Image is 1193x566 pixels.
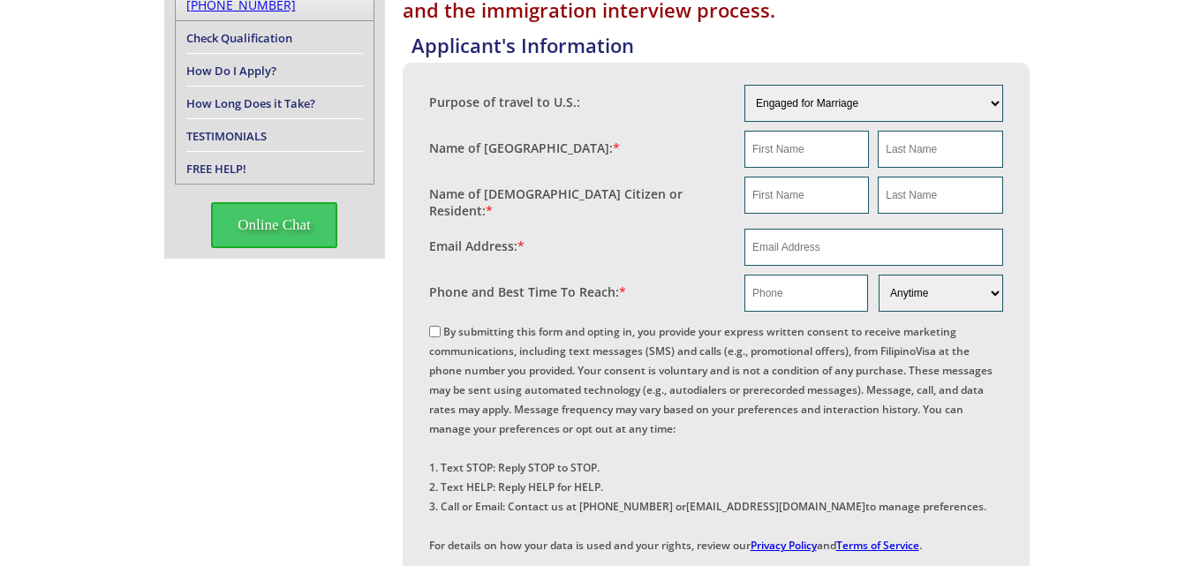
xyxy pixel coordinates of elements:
[744,275,868,312] input: Phone
[429,185,728,219] label: Name of [DEMOGRAPHIC_DATA] Citizen or Resident:
[186,161,246,177] a: FREE HELP!
[878,131,1002,168] input: Last Name
[429,326,441,337] input: By submitting this form and opting in, you provide your express written consent to receive market...
[836,538,919,553] a: Terms of Service
[186,63,276,79] a: How Do I Apply?
[429,140,620,156] label: Name of [GEOGRAPHIC_DATA]:
[744,229,1003,266] input: Email Address
[429,324,993,553] label: By submitting this form and opting in, you provide your express written consent to receive market...
[186,30,292,46] a: Check Qualification
[879,275,1002,312] select: Phone and Best Reach Time are required.
[429,94,580,110] label: Purpose of travel to U.S.:
[186,128,267,144] a: TESTIMONIALS
[429,238,525,254] label: Email Address:
[429,283,626,300] label: Phone and Best Time To Reach:
[211,202,337,248] span: Online Chat
[744,131,869,168] input: First Name
[878,177,1002,214] input: Last Name
[751,538,817,553] a: Privacy Policy
[412,32,1030,58] h4: Applicant's Information
[744,177,869,214] input: First Name
[186,95,315,111] a: How Long Does it Take?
